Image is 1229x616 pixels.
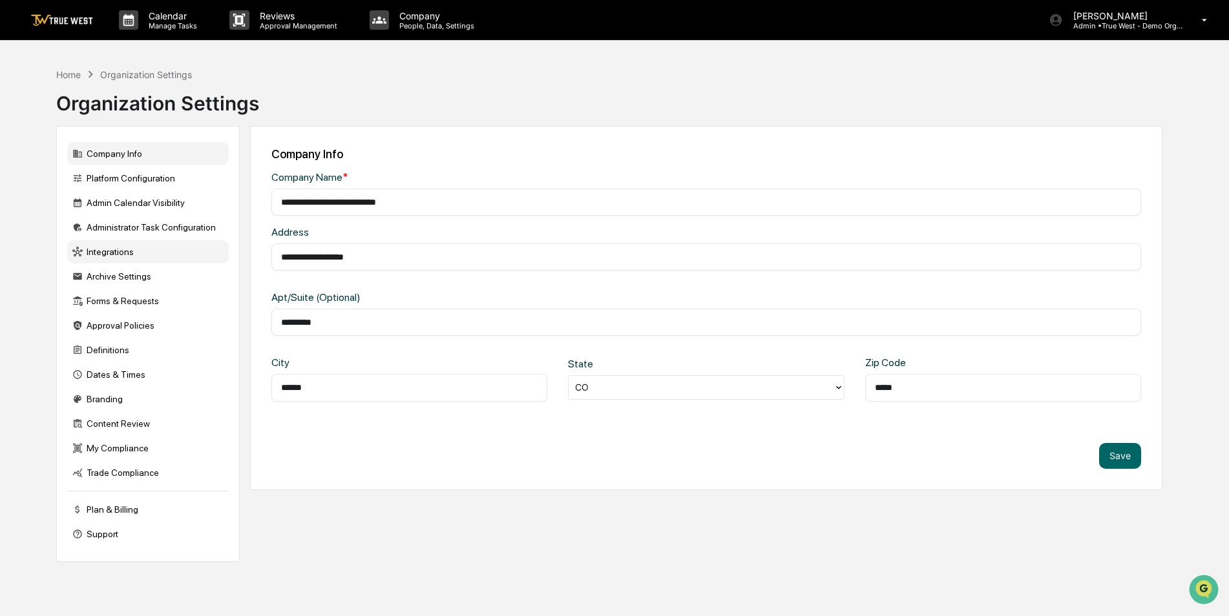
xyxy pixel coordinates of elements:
[107,163,160,176] span: Attestations
[67,363,229,386] div: Dates & Times
[13,99,36,122] img: 1746055101610-c473b297-6a78-478c-a979-82029cc54cd1
[67,142,229,165] div: Company Info
[67,265,229,288] div: Archive Settings
[271,171,663,183] div: Company Name
[67,412,229,435] div: Content Review
[249,10,344,21] p: Reviews
[89,158,165,181] a: 🗄️Attestations
[100,69,192,80] div: Organization Settings
[67,498,229,521] div: Plan & Billing
[67,461,229,484] div: Trade Compliance
[220,103,235,118] button: Start new chat
[67,167,229,190] div: Platform Configuration
[271,356,395,369] div: City
[44,112,163,122] div: We're available if you need us!
[389,10,481,21] p: Company
[138,21,204,30] p: Manage Tasks
[13,164,23,174] div: 🖐️
[138,10,204,21] p: Calendar
[44,99,212,112] div: Start new chat
[67,314,229,337] div: Approval Policies
[67,216,229,239] div: Administrator Task Configuration
[1099,443,1141,469] button: Save
[568,358,692,370] div: State
[26,163,83,176] span: Preclearance
[13,27,235,48] p: How can we help?
[56,69,81,80] div: Home
[67,387,229,411] div: Branding
[26,187,81,200] span: Data Lookup
[249,21,344,30] p: Approval Management
[129,219,156,229] span: Pylon
[271,291,663,303] div: Apt/Suite (Optional)
[94,164,104,174] div: 🗄️
[1063,21,1183,30] p: Admin • True West - Demo Organization
[67,522,229,546] div: Support
[67,240,229,263] div: Integrations
[67,191,229,214] div: Admin Calendar Visibility
[13,189,23,199] div: 🔎
[67,436,229,460] div: My Compliance
[8,158,89,181] a: 🖐️Preclearance
[8,182,87,205] a: 🔎Data Lookup
[1063,10,1183,21] p: [PERSON_NAME]
[67,338,229,362] div: Definitions
[271,226,663,238] div: Address
[67,289,229,313] div: Forms & Requests
[91,218,156,229] a: Powered byPylon
[271,147,1141,161] div: Company Info
[31,14,93,26] img: logo
[865,356,989,369] div: Zip Code
[1188,573,1223,608] iframe: Open customer support
[389,21,481,30] p: People, Data, Settings
[56,81,259,115] div: Organization Settings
